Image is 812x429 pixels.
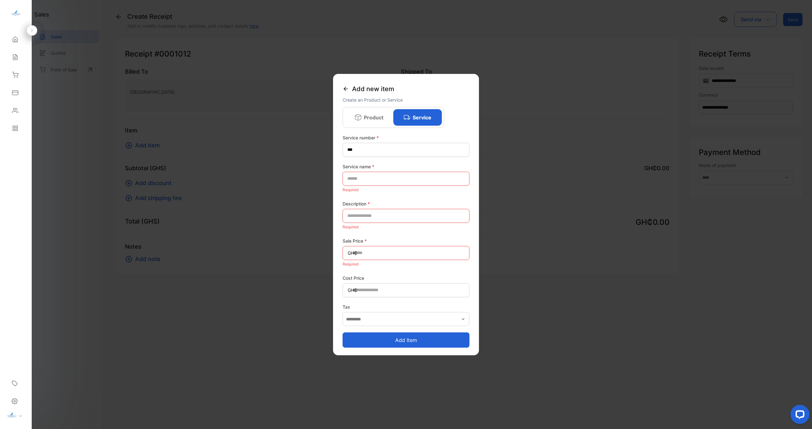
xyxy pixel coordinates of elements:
[343,274,469,281] label: Cost Price
[11,8,21,18] img: logo
[785,402,812,429] iframe: LiveChat chat widget
[343,223,469,231] p: Required
[7,410,16,420] img: profile
[343,303,469,310] label: Tax
[348,287,357,293] span: GH₵
[343,237,469,244] label: Sale Price
[343,97,403,102] span: Create an Product or Service
[343,163,469,170] label: Service name
[364,113,383,121] p: Product
[343,134,469,141] label: Service number
[343,200,469,207] label: Description
[348,250,357,256] span: GH₵
[343,260,469,268] p: Required
[343,332,469,348] button: Add item
[352,84,394,93] span: Add new item
[343,185,469,194] p: Required
[413,113,431,121] p: Service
